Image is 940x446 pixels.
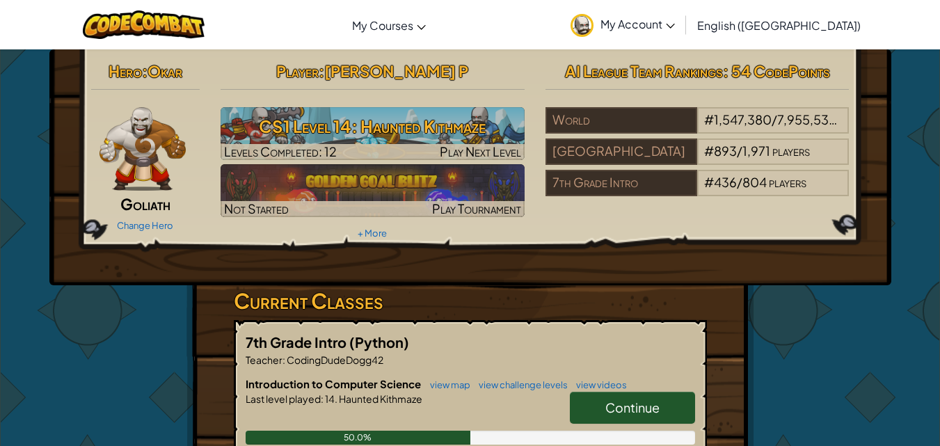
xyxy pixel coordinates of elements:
[246,377,423,390] span: Introduction to Computer Science
[120,194,170,214] span: Goliath
[358,228,387,239] a: + More
[742,143,770,159] span: 1,971
[246,353,282,366] span: Teacher
[324,392,337,405] span: 14.
[545,152,850,168] a: [GEOGRAPHIC_DATA]#893/1,971players
[148,61,182,81] span: Okar
[224,143,337,159] span: Levels Completed: 12
[714,174,737,190] span: 436
[324,61,468,81] span: [PERSON_NAME] P
[569,379,627,390] a: view videos
[838,111,876,127] span: players
[423,379,470,390] a: view map
[742,174,767,190] span: 804
[224,200,289,216] span: Not Started
[117,220,173,231] a: Change Hero
[772,143,810,159] span: players
[714,143,737,159] span: 893
[545,138,697,165] div: [GEOGRAPHIC_DATA]
[772,111,777,127] span: /
[276,61,319,81] span: Player
[221,164,525,217] img: Golden Goal
[545,120,850,136] a: World#1,547,380/7,955,533players
[142,61,148,81] span: :
[704,174,714,190] span: #
[337,392,422,405] span: Haunted Kithmaze
[221,107,525,160] a: Play Next Level
[737,143,742,159] span: /
[352,18,413,33] span: My Courses
[571,14,594,37] img: avatar
[697,18,861,33] span: English ([GEOGRAPHIC_DATA])
[246,431,470,445] div: 50.0%
[565,61,723,81] span: AI League Team Rankings
[432,200,521,216] span: Play Tournament
[221,111,525,142] h3: CS1 Level 14: Haunted Kithmaze
[440,143,521,159] span: Play Next Level
[246,333,349,351] span: 7th Grade Intro
[83,10,205,39] img: CodeCombat logo
[99,107,186,191] img: goliath-pose.png
[234,285,707,317] h3: Current Classes
[221,164,525,217] a: Not StartedPlay Tournament
[690,6,868,44] a: English ([GEOGRAPHIC_DATA])
[246,392,321,405] span: Last level played
[545,170,697,196] div: 7th Grade Intro
[737,174,742,190] span: /
[545,183,850,199] a: 7th Grade Intro#436/804players
[723,61,830,81] span: : 54 CodePoints
[769,174,806,190] span: players
[704,143,714,159] span: #
[349,333,409,351] span: (Python)
[714,111,772,127] span: 1,547,380
[221,107,525,160] img: CS1 Level 14: Haunted Kithmaze
[109,61,142,81] span: Hero
[321,392,324,405] span: :
[777,111,837,127] span: 7,955,533
[545,107,697,134] div: World
[282,353,285,366] span: :
[564,3,682,47] a: My Account
[345,6,433,44] a: My Courses
[285,353,383,366] span: CodingDudeDogg42
[472,379,568,390] a: view challenge levels
[600,17,675,31] span: My Account
[605,399,660,415] span: Continue
[319,61,324,81] span: :
[704,111,714,127] span: #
